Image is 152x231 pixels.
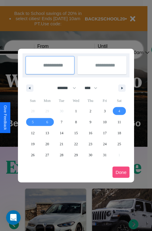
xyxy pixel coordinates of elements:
[88,128,92,139] span: 16
[54,117,69,128] button: 7
[45,128,49,139] span: 13
[54,128,69,139] button: 14
[98,117,112,128] button: 10
[69,128,83,139] button: 15
[112,139,126,150] button: 25
[60,128,64,139] span: 14
[112,106,126,117] button: 4
[40,96,54,106] span: Mon
[26,128,40,139] button: 12
[31,128,35,139] span: 12
[31,139,35,150] span: 19
[103,128,107,139] span: 17
[60,139,64,150] span: 21
[89,106,91,117] span: 2
[104,106,106,117] span: 3
[61,117,63,128] span: 7
[83,106,98,117] button: 2
[83,150,98,161] button: 30
[3,105,7,130] div: Give Feedback
[98,150,112,161] button: 31
[75,117,77,128] span: 8
[40,150,54,161] button: 27
[83,96,98,106] span: Thu
[74,139,78,150] span: 22
[45,150,49,161] span: 27
[26,117,40,128] button: 5
[26,139,40,150] button: 19
[103,139,107,150] span: 24
[6,210,21,225] iframe: Intercom live chat
[103,150,107,161] span: 31
[112,167,130,178] button: Done
[54,139,69,150] button: 21
[40,139,54,150] button: 20
[98,139,112,150] button: 24
[26,150,40,161] button: 26
[83,139,98,150] button: 23
[98,96,112,106] span: Fri
[112,117,126,128] button: 11
[88,150,92,161] span: 30
[54,96,69,106] span: Tue
[69,117,83,128] button: 8
[45,139,49,150] span: 20
[117,139,121,150] span: 25
[112,128,126,139] button: 18
[40,128,54,139] button: 13
[112,96,126,106] span: Sat
[103,117,107,128] span: 10
[75,106,77,117] span: 1
[98,106,112,117] button: 3
[69,106,83,117] button: 1
[32,117,34,128] span: 5
[83,117,98,128] button: 9
[40,117,54,128] button: 6
[83,128,98,139] button: 16
[74,150,78,161] span: 29
[118,106,120,117] span: 4
[60,150,64,161] span: 28
[31,150,35,161] span: 26
[74,128,78,139] span: 15
[98,128,112,139] button: 17
[69,150,83,161] button: 29
[46,117,48,128] span: 6
[117,128,121,139] span: 18
[26,96,40,106] span: Sun
[54,150,69,161] button: 28
[69,96,83,106] span: Wed
[89,117,91,128] span: 9
[88,139,92,150] span: 23
[117,117,121,128] span: 11
[69,139,83,150] button: 22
